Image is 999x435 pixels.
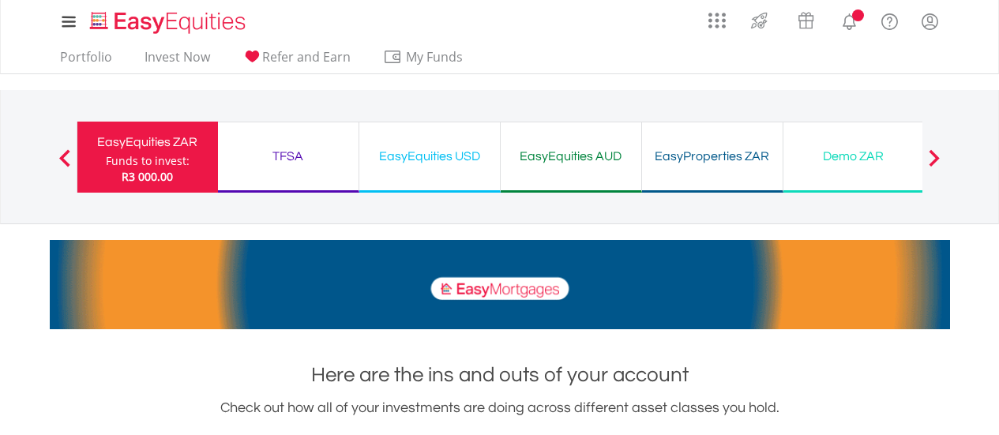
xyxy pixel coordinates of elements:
img: grid-menu-icon.svg [708,12,726,29]
a: Notifications [829,4,869,36]
img: EasyEquities_Logo.png [87,9,252,36]
img: EasyMortage Promotion Banner [50,240,950,329]
div: EasyEquities ZAR [87,131,208,153]
a: Vouchers [783,4,829,33]
div: EasyProperties ZAR [652,145,773,167]
a: FAQ's and Support [869,4,910,36]
button: Previous [49,157,81,173]
a: My Profile [910,4,950,39]
button: Next [918,157,950,173]
div: Demo ZAR [793,145,914,167]
span: R3 000.00 [122,169,173,184]
a: Portfolio [54,49,118,73]
span: Refer and Earn [262,48,351,66]
div: TFSA [227,145,349,167]
a: Refer and Earn [236,49,357,73]
img: vouchers-v2.svg [793,8,819,33]
div: EasyEquities AUD [510,145,632,167]
a: Invest Now [138,49,216,73]
a: Home page [84,4,252,36]
div: Funds to invest: [106,153,190,169]
span: My Funds [383,47,486,67]
div: EasyEquities USD [369,145,490,167]
img: thrive-v2.svg [746,8,772,33]
h1: Here are the ins and outs of your account [50,361,950,389]
a: AppsGrid [698,4,736,29]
